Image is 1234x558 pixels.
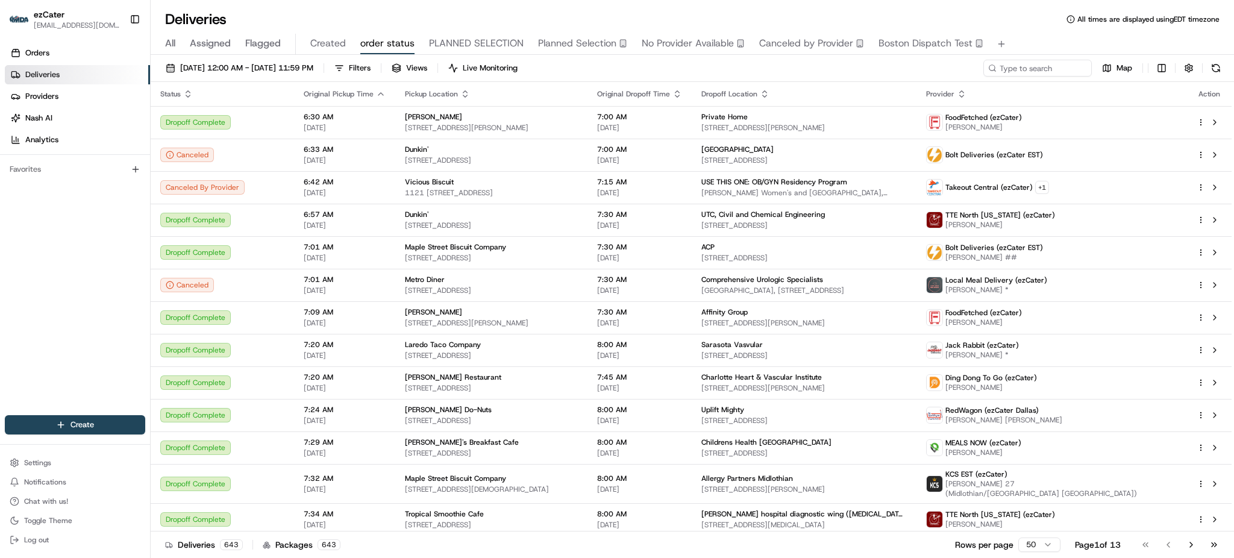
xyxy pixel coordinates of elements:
[945,510,1055,519] span: TTE North [US_STATE] (ezCater)
[701,286,906,295] span: [GEOGRAPHIC_DATA], [STREET_ADDRESS]
[1117,63,1132,74] span: Map
[304,383,386,393] span: [DATE]
[5,43,150,63] a: Orders
[304,520,386,530] span: [DATE]
[597,123,682,133] span: [DATE]
[405,383,578,393] span: [STREET_ADDRESS]
[5,474,145,491] button: Notifications
[701,484,906,494] span: [STREET_ADDRESS][PERSON_NAME]
[701,318,906,328] span: [STREET_ADDRESS][PERSON_NAME]
[701,89,757,99] span: Dropoff Location
[114,175,193,187] span: API Documentation
[24,497,68,506] span: Chat with us!
[85,204,146,213] a: Powered byPylon
[1075,539,1121,551] div: Page 1 of 13
[160,278,214,292] button: Canceled
[304,275,386,284] span: 7:01 AM
[5,108,150,128] a: Nash AI
[405,275,445,284] span: Metro Diner
[927,114,942,130] img: FoodFetched.jpg
[701,437,832,447] span: Childrens Health [GEOGRAPHIC_DATA]
[329,60,376,77] button: Filters
[945,210,1055,220] span: TTE North [US_STATE] (ezCater)
[405,437,519,447] span: [PERSON_NAME]'s Breakfast Cafe
[5,160,145,179] div: Favorites
[405,188,578,198] span: 1121 [STREET_ADDRESS]
[34,8,64,20] span: ezCater
[304,484,386,494] span: [DATE]
[25,48,49,58] span: Orders
[597,474,682,483] span: 8:00 AM
[7,170,97,192] a: 📗Knowledge Base
[304,145,386,154] span: 6:33 AM
[597,188,682,198] span: [DATE]
[701,242,715,252] span: ACP
[25,91,58,102] span: Providers
[304,210,386,219] span: 6:57 AM
[318,539,340,550] div: 643
[12,12,36,36] img: Nash
[701,474,793,483] span: Allergy Partners Midlothian
[24,535,49,545] span: Log out
[926,89,954,99] span: Provider
[190,36,231,51] span: Assigned
[304,89,374,99] span: Original Pickup Time
[24,516,72,525] span: Toggle Theme
[945,406,1039,415] span: RedWagon (ezCater Dallas)
[701,520,906,530] span: [STREET_ADDRESS][MEDICAL_DATA]
[405,210,428,219] span: Dunkin'
[443,60,523,77] button: Live Monitoring
[927,476,942,492] img: kcs-delivery.png
[205,119,219,133] button: Start new chat
[429,36,524,51] span: PLANNED SELECTION
[41,127,152,137] div: We're available if you need us!
[701,123,906,133] span: [STREET_ADDRESS][PERSON_NAME]
[165,539,243,551] div: Deliveries
[12,176,22,186] div: 📗
[5,454,145,471] button: Settings
[304,474,386,483] span: 7:32 AM
[927,512,942,527] img: tte_north_alabama.png
[879,36,972,51] span: Boston Dispatch Test
[405,123,578,133] span: [STREET_ADDRESS][PERSON_NAME]
[360,36,415,51] span: order status
[597,318,682,328] span: [DATE]
[41,115,198,127] div: Start new chat
[597,509,682,519] span: 8:00 AM
[263,539,340,551] div: Packages
[5,531,145,548] button: Log out
[701,405,744,415] span: Uplift Mighty
[945,373,1037,383] span: Ding Dong To Go (ezCater)
[405,221,578,230] span: [STREET_ADDRESS]
[245,36,281,51] span: Flagged
[945,243,1043,252] span: Bolt Deliveries (ezCater EST)
[1097,60,1138,77] button: Map
[955,539,1013,551] p: Rows per page
[304,372,386,382] span: 7:20 AM
[945,318,1022,327] span: [PERSON_NAME]
[24,477,66,487] span: Notifications
[5,5,125,34] button: ezCaterezCater[EMAIL_ADDRESS][DOMAIN_NAME]
[642,36,734,51] span: No Provider Available
[165,36,175,51] span: All
[945,448,1021,457] span: [PERSON_NAME]
[24,458,51,468] span: Settings
[701,253,906,263] span: [STREET_ADDRESS]
[597,520,682,530] span: [DATE]
[31,78,199,90] input: Clear
[405,448,578,458] span: [STREET_ADDRESS]
[927,277,942,293] img: lmd_logo.png
[597,437,682,447] span: 8:00 AM
[405,484,578,494] span: [STREET_ADDRESS][DEMOGRAPHIC_DATA]
[927,147,942,163] img: bolt_logo.png
[406,63,427,74] span: Views
[701,275,823,284] span: Comprehensive Urologic Specialists
[304,509,386,519] span: 7:34 AM
[597,89,670,99] span: Original Dropoff Time
[597,112,682,122] span: 7:00 AM
[12,48,219,67] p: Welcome 👋
[597,155,682,165] span: [DATE]
[405,509,484,519] span: Tropical Smoothie Cafe
[304,307,386,317] span: 7:09 AM
[597,253,682,263] span: [DATE]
